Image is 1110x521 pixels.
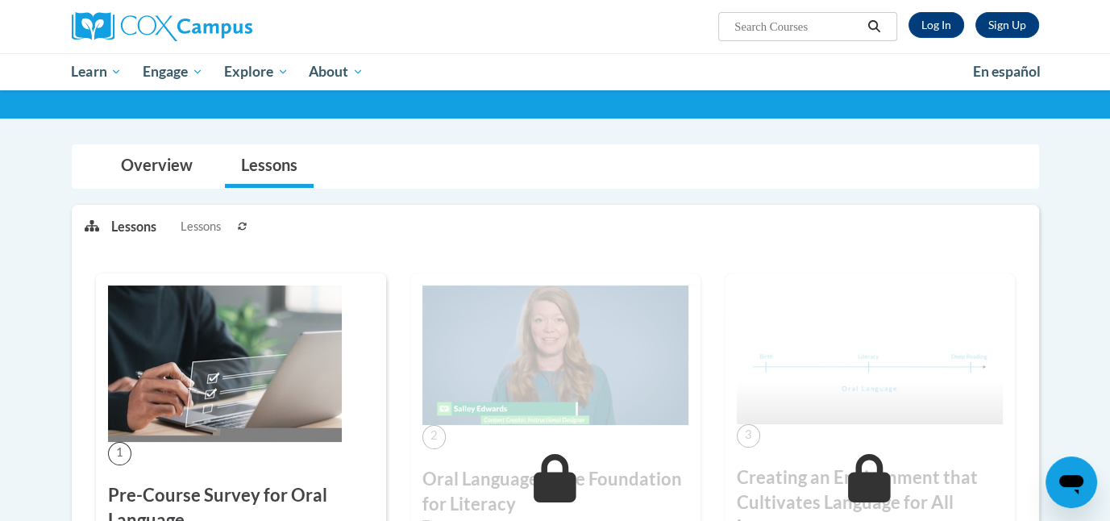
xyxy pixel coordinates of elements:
[61,53,133,90] a: Learn
[143,62,203,81] span: Engage
[975,12,1039,38] a: Register
[422,425,446,448] span: 2
[108,286,342,442] img: Course Image
[737,286,1003,424] img: Course Image
[72,12,378,41] a: Cox Campus
[422,467,688,517] h3: Oral Language is the Foundation for Literacy
[225,145,314,188] a: Lessons
[309,62,364,81] span: About
[108,442,131,465] span: 1
[214,53,299,90] a: Explore
[862,17,886,36] button: Search
[1046,456,1097,508] iframe: Button to launch messaging window
[181,218,221,235] span: Lessons
[132,53,214,90] a: Engage
[111,218,156,235] p: Lessons
[737,424,760,448] span: 3
[973,63,1041,80] span: En español
[422,286,688,426] img: Course Image
[71,62,122,81] span: Learn
[105,145,209,188] a: Overview
[224,62,289,81] span: Explore
[908,12,964,38] a: Log In
[298,53,374,90] a: About
[48,53,1063,90] div: Main menu
[962,55,1051,89] a: En español
[733,17,862,36] input: Search Courses
[72,12,252,41] img: Cox Campus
